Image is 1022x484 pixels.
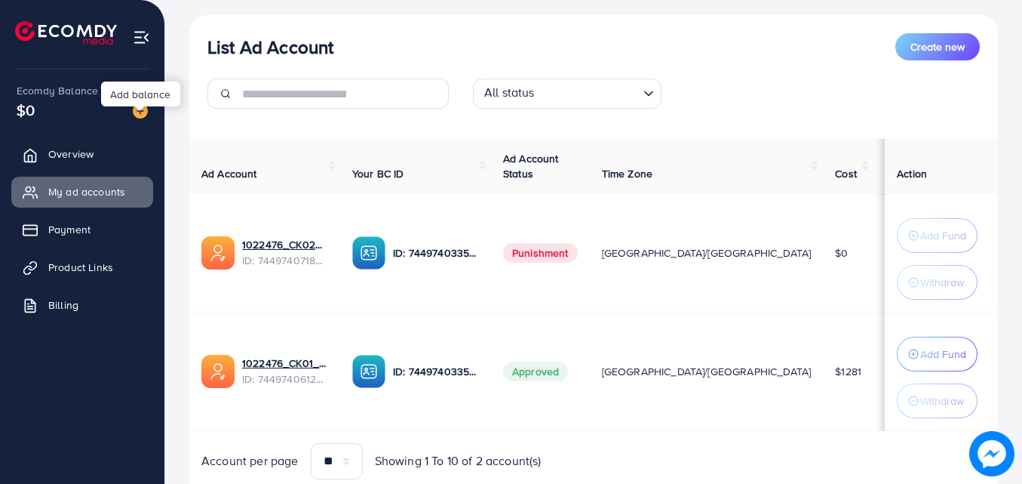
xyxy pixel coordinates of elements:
p: Add Fund [920,345,966,363]
a: 1022476_CK01_1734527903320 [242,356,328,371]
a: Overview [11,139,153,169]
img: logo [15,21,117,45]
span: Ecomdy Balance [17,83,98,98]
img: ic-ads-acc.e4c84228.svg [201,355,235,388]
button: Add Fund [897,337,977,371]
a: Payment [11,214,153,245]
img: ic-ba-acc.ded83a64.svg [352,355,385,388]
span: [GEOGRAPHIC_DATA]/[GEOGRAPHIC_DATA] [602,364,812,379]
button: Create new [895,33,980,60]
span: Product Links [48,260,113,275]
span: Overview [48,146,94,162]
span: Create new [910,39,965,54]
img: image [969,431,1014,476]
span: My ad accounts [48,184,125,199]
div: <span class='underline'>1022476_CK01_1734527903320</span></br>7449740612842192912 [242,356,328,387]
a: Billing [11,290,153,320]
span: Time Zone [602,166,652,181]
img: ic-ads-acc.e4c84228.svg [201,236,235,270]
span: Punishment [503,243,578,263]
p: Add Fund [920,227,966,245]
a: Product Links [11,252,153,282]
span: Billing [48,297,78,313]
p: ID: 7449740335716761616 [393,244,479,262]
div: Add balance [101,82,180,106]
img: menu [133,29,150,46]
img: ic-ba-acc.ded83a64.svg [352,236,385,270]
span: Payment [48,222,91,237]
span: $0 [835,245,848,260]
p: Withdraw [920,392,964,410]
p: ID: 7449740335716761616 [393,362,479,381]
span: Action [897,166,927,181]
span: Cost [835,166,857,181]
span: $0 [17,99,35,121]
input: Search for option [539,82,637,105]
button: Withdraw [897,384,977,418]
span: All status [481,81,538,105]
span: Ad Account Status [503,151,559,181]
div: Search for option [473,79,661,109]
span: ID: 7449740612842192912 [242,371,328,387]
h3: List Ad Account [207,36,333,58]
a: My ad accounts [11,177,153,207]
span: Account per page [201,452,299,470]
span: Ad Account [201,166,257,181]
span: Your BC ID [352,166,404,181]
span: ID: 7449740718454915089 [242,253,328,268]
button: Withdraw [897,265,977,300]
span: Approved [503,362,568,381]
button: Add Fund [897,218,977,253]
span: Showing 1 To 10 of 2 account(s) [375,452,542,470]
div: <span class='underline'>1022476_CK02_1734527935209</span></br>7449740718454915089 [242,237,328,268]
span: $1281 [835,364,861,379]
span: [GEOGRAPHIC_DATA]/[GEOGRAPHIC_DATA] [602,245,812,260]
a: 1022476_CK02_1734527935209 [242,237,328,252]
p: Withdraw [920,273,964,291]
